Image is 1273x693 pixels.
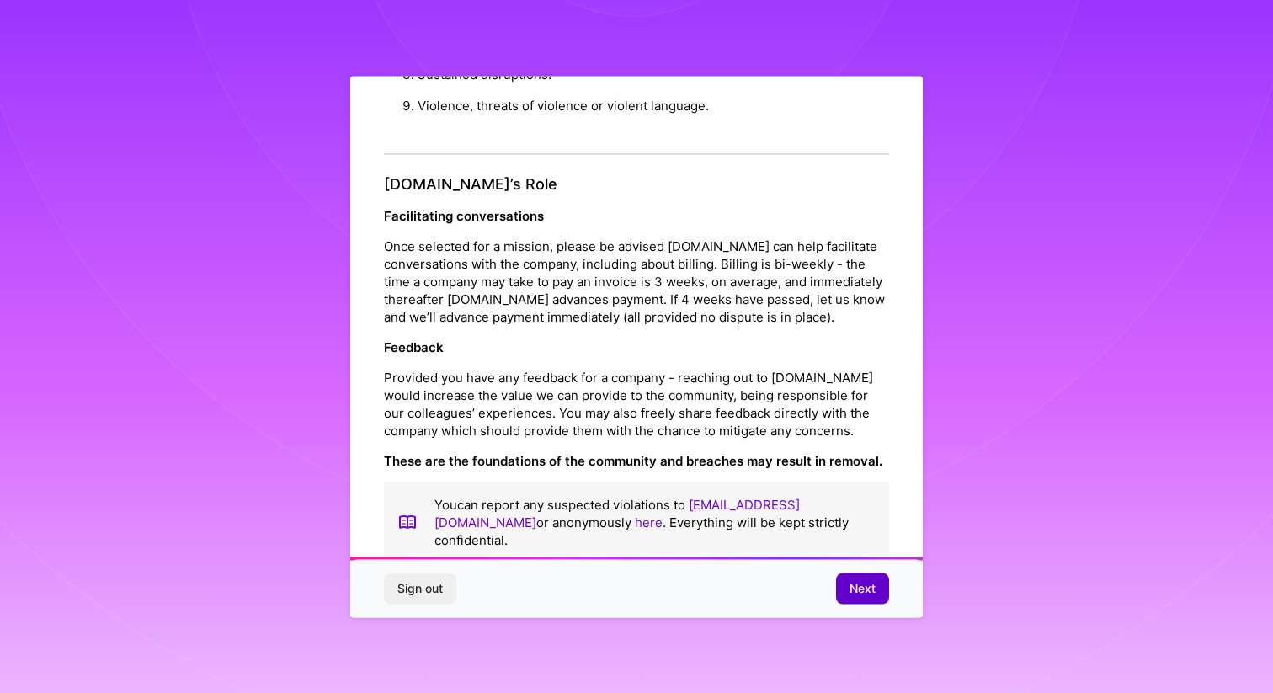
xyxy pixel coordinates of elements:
strong: Facilitating conversations [384,207,544,223]
button: Next [836,573,889,604]
span: Sign out [397,580,443,597]
img: book icon [397,495,418,548]
button: Sign out [384,573,456,604]
p: Once selected for a mission, please be advised [DOMAIN_NAME] can help facilitate conversations wi... [384,237,889,325]
strong: These are the foundations of the community and breaches may result in removal. [384,452,882,468]
strong: Feedback [384,339,444,354]
a: here [635,514,663,530]
li: Violence, threats of violence or violent language. [418,90,889,121]
span: Next [850,580,876,597]
p: Provided you have any feedback for a company - reaching out to [DOMAIN_NAME] would increase the v... [384,368,889,439]
h4: [DOMAIN_NAME]’s Role [384,175,889,194]
a: [EMAIL_ADDRESS][DOMAIN_NAME] [434,496,800,530]
p: You can report any suspected violations to or anonymously . Everything will be kept strictly conf... [434,495,876,548]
